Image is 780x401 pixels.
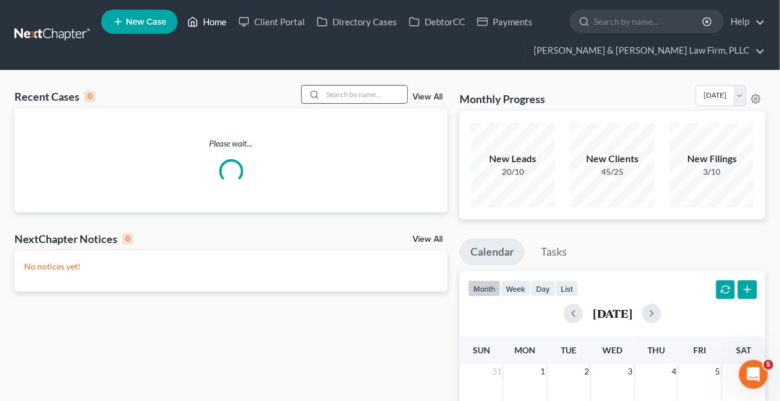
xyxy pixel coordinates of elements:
[736,345,751,355] span: Sat
[471,152,555,166] div: New Leads
[473,345,490,355] span: Sun
[714,364,722,379] span: 5
[323,86,407,103] input: Search by name...
[181,11,232,33] a: Home
[627,364,634,379] span: 3
[570,166,655,178] div: 45/25
[561,345,576,355] span: Tue
[583,364,590,379] span: 2
[593,307,632,320] h2: [DATE]
[468,280,501,297] button: month
[694,345,707,355] span: Fri
[126,17,166,27] span: New Case
[232,11,311,33] a: Client Portal
[403,11,471,33] a: DebtorCC
[528,40,765,62] a: [PERSON_NAME] & [PERSON_NAME] Law Firm, PLLC
[530,239,578,265] a: Tasks
[24,260,438,273] p: No notices yet!
[670,364,678,379] span: 4
[84,91,95,102] div: 0
[514,345,535,355] span: Mon
[14,89,95,104] div: Recent Cases
[570,152,655,166] div: New Clients
[531,280,555,297] button: day
[122,233,133,244] div: 0
[14,137,448,150] p: Please wait...
[725,11,765,33] a: Help
[501,280,531,297] button: week
[647,345,665,355] span: Thu
[460,92,545,106] h3: Monthly Progress
[471,166,555,178] div: 20/10
[670,166,754,178] div: 3/10
[764,360,773,370] span: 5
[311,11,403,33] a: Directory Cases
[14,232,133,246] div: NextChapter Notices
[739,360,768,389] iframe: Intercom live chat
[460,239,525,265] a: Calendar
[594,10,704,33] input: Search by name...
[471,11,538,33] a: Payments
[555,280,578,297] button: list
[602,345,622,355] span: Wed
[540,364,547,379] span: 1
[670,152,754,166] div: New Filings
[413,93,443,101] a: View All
[491,364,503,379] span: 31
[413,235,443,244] a: View All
